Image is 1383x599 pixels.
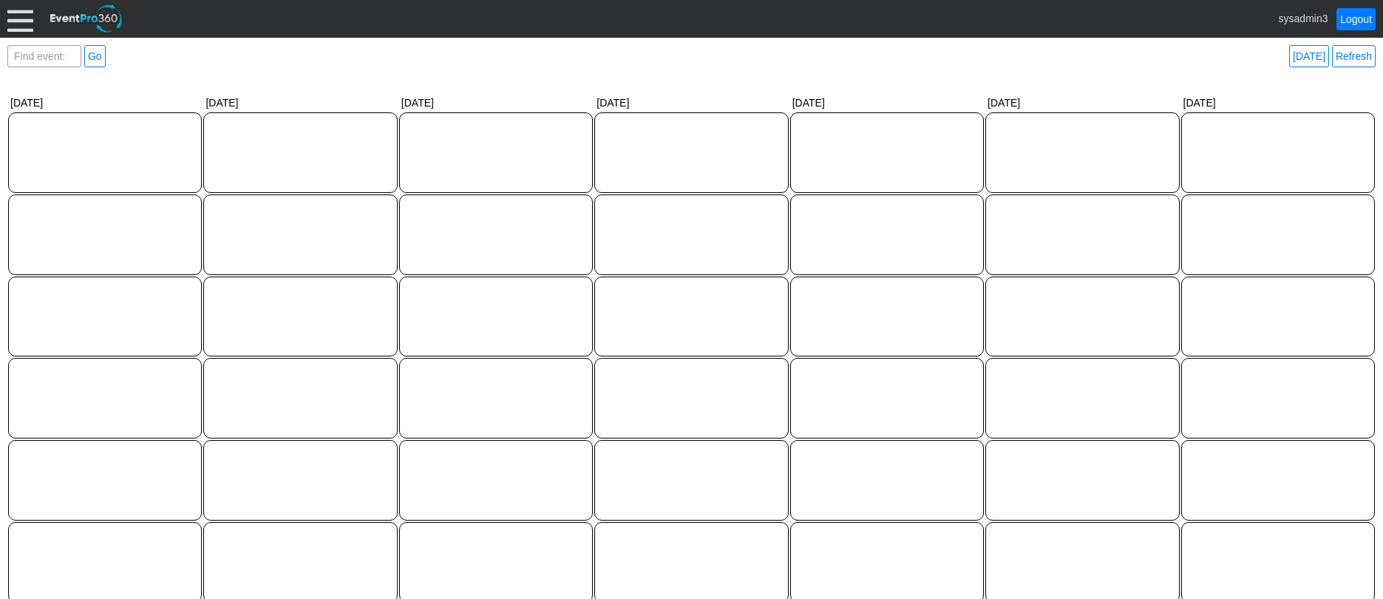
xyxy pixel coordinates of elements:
div: [DATE] [594,94,789,112]
div: [DATE] [203,94,398,112]
div: [DATE] [398,94,594,112]
div: [DATE] [7,94,203,112]
a: Go [84,45,106,67]
a: [DATE] [1289,45,1329,67]
a: Refresh [1332,45,1376,67]
div: Menu: Click or 'Crtl+M' to toggle menu open/close [7,6,33,32]
div: [DATE] [1180,94,1376,112]
a: Logout [1336,8,1376,30]
span: sysadmin3 [1279,12,1328,24]
div: [DATE] [789,94,985,112]
div: [DATE] [985,94,1180,112]
img: EventPro360 [48,2,125,35]
span: Find event: enter title [11,46,78,81]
